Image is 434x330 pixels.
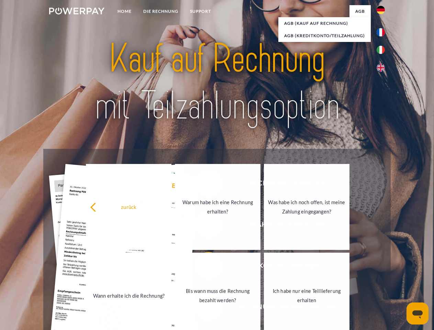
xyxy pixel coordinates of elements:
div: Bis wann muss die Rechnung bezahlt werden? [179,286,256,305]
a: Was habe ich noch offen, ist meine Zahlung eingegangen? [264,164,349,250]
div: Wann erhalte ich die Rechnung? [90,291,167,300]
img: en [377,64,385,72]
iframe: Schaltfläche zum Öffnen des Messaging-Fensters [407,302,429,324]
a: agb [349,5,371,18]
a: SUPPORT [184,5,217,18]
img: fr [377,28,385,36]
a: AGB (Kreditkonto/Teilzahlung) [278,30,371,42]
a: AGB (Kauf auf Rechnung) [278,17,371,30]
div: zurück [90,202,167,211]
a: DIE RECHNUNG [137,5,184,18]
a: Home [112,5,137,18]
img: logo-powerpay-white.svg [49,8,104,14]
img: de [377,6,385,14]
img: it [377,46,385,54]
div: Warum habe ich eine Rechnung erhalten? [179,198,256,216]
img: title-powerpay_de.svg [66,33,368,132]
div: Ich habe nur eine Teillieferung erhalten [268,286,345,305]
div: Was habe ich noch offen, ist meine Zahlung eingegangen? [268,198,345,216]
